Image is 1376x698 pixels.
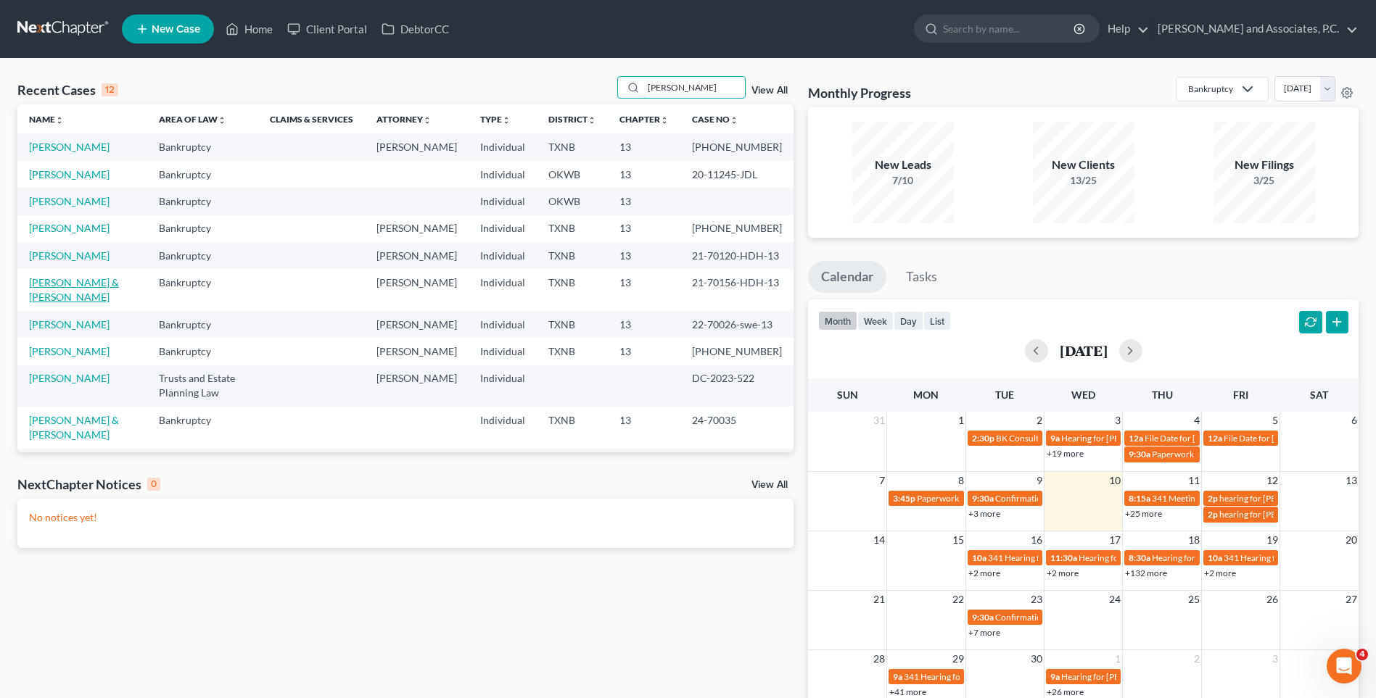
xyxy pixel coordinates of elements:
[1224,433,1340,444] span: File Date for [PERSON_NAME]
[1129,449,1150,460] span: 9:30a
[1233,389,1248,401] span: Fri
[55,116,64,125] i: unfold_more
[1050,671,1060,682] span: 9a
[1129,493,1150,504] span: 8:15a
[1029,591,1044,608] span: 23
[537,311,608,338] td: TXNB
[972,433,994,444] span: 2:30p
[680,338,794,365] td: [PHONE_NUMBER]
[1108,591,1122,608] span: 24
[680,449,794,490] td: 18-70221-swe-13
[29,249,110,262] a: [PERSON_NAME]
[147,449,258,490] td: Bankruptcy
[995,612,1237,623] span: Confirmation hearing for [PERSON_NAME] & [PERSON_NAME]
[680,161,794,188] td: 20-11245-JDL
[1129,433,1143,444] span: 12a
[751,480,788,490] a: View All
[1113,412,1122,429] span: 3
[280,16,374,42] a: Client Portal
[968,508,1000,519] a: +3 more
[1047,448,1084,459] a: +19 more
[1152,449,1295,460] span: Paperwork appt for [PERSON_NAME]
[365,338,469,365] td: [PERSON_NAME]
[537,161,608,188] td: OKWB
[1061,671,1174,682] span: Hearing for [PERSON_NAME]
[1265,591,1280,608] span: 26
[1145,433,1338,444] span: File Date for [PERSON_NAME] & [PERSON_NAME]
[469,242,537,269] td: Individual
[1047,686,1084,697] a: +26 more
[147,269,258,310] td: Bankruptcy
[1035,412,1044,429] span: 2
[29,114,64,125] a: Nameunfold_more
[872,531,886,549] span: 14
[808,261,886,293] a: Calendar
[751,86,788,96] a: View All
[1214,157,1315,173] div: New Filings
[680,133,794,160] td: [PHONE_NUMBER]
[1265,472,1280,489] span: 12
[159,114,226,125] a: Area of Lawunfold_more
[968,627,1000,638] a: +7 more
[1344,531,1359,549] span: 20
[1187,472,1201,489] span: 11
[904,671,1034,682] span: 341 Hearing for [PERSON_NAME]
[1108,531,1122,549] span: 17
[147,133,258,160] td: Bankruptcy
[365,269,469,310] td: [PERSON_NAME]
[1204,568,1236,578] a: +2 more
[1113,650,1122,668] span: 1
[1192,650,1201,668] span: 2
[972,552,986,563] span: 10a
[147,338,258,365] td: Bankruptcy
[608,242,680,269] td: 13
[17,475,160,493] div: NextChapter Notices
[680,242,794,269] td: 21-70120-HDH-13
[1152,552,1265,563] span: Hearing for [PERSON_NAME]
[608,311,680,338] td: 13
[29,141,110,153] a: [PERSON_NAME]
[1050,433,1060,444] span: 9a
[537,242,608,269] td: TXNB
[29,345,110,357] a: [PERSON_NAME]
[365,365,469,407] td: [PERSON_NAME]
[893,671,902,682] span: 9a
[1344,591,1359,608] span: 27
[1152,389,1173,401] span: Thu
[988,552,1224,563] span: 341 Hearing for Enviro-Tech Complete Systems & Services, LLC
[893,261,950,293] a: Tasks
[1265,531,1280,549] span: 19
[147,365,258,407] td: Trusts and Estate Planning Law
[147,215,258,242] td: Bankruptcy
[837,389,858,401] span: Sun
[894,311,923,331] button: day
[147,311,258,338] td: Bankruptcy
[17,81,118,99] div: Recent Cases
[1129,552,1150,563] span: 8:30a
[1208,509,1218,520] span: 2p
[469,215,537,242] td: Individual
[218,116,226,125] i: unfold_more
[680,269,794,310] td: 21-70156-HDH-13
[1035,472,1044,489] span: 9
[258,104,365,133] th: Claims & Services
[1188,83,1233,95] div: Bankruptcy
[913,389,939,401] span: Mon
[102,83,118,96] div: 12
[1050,552,1077,563] span: 11:30a
[872,591,886,608] span: 21
[878,472,886,489] span: 7
[1208,433,1222,444] span: 12a
[818,311,857,331] button: month
[1208,493,1218,504] span: 2p
[872,650,886,668] span: 28
[365,242,469,269] td: [PERSON_NAME]
[218,16,280,42] a: Home
[469,311,537,338] td: Individual
[680,311,794,338] td: 22-70026-swe-13
[1152,493,1359,504] span: 341 Meeting for [PERSON_NAME] & [PERSON_NAME]
[1208,552,1222,563] span: 10a
[365,215,469,242] td: [PERSON_NAME]
[995,389,1014,401] span: Tue
[537,133,608,160] td: TXNB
